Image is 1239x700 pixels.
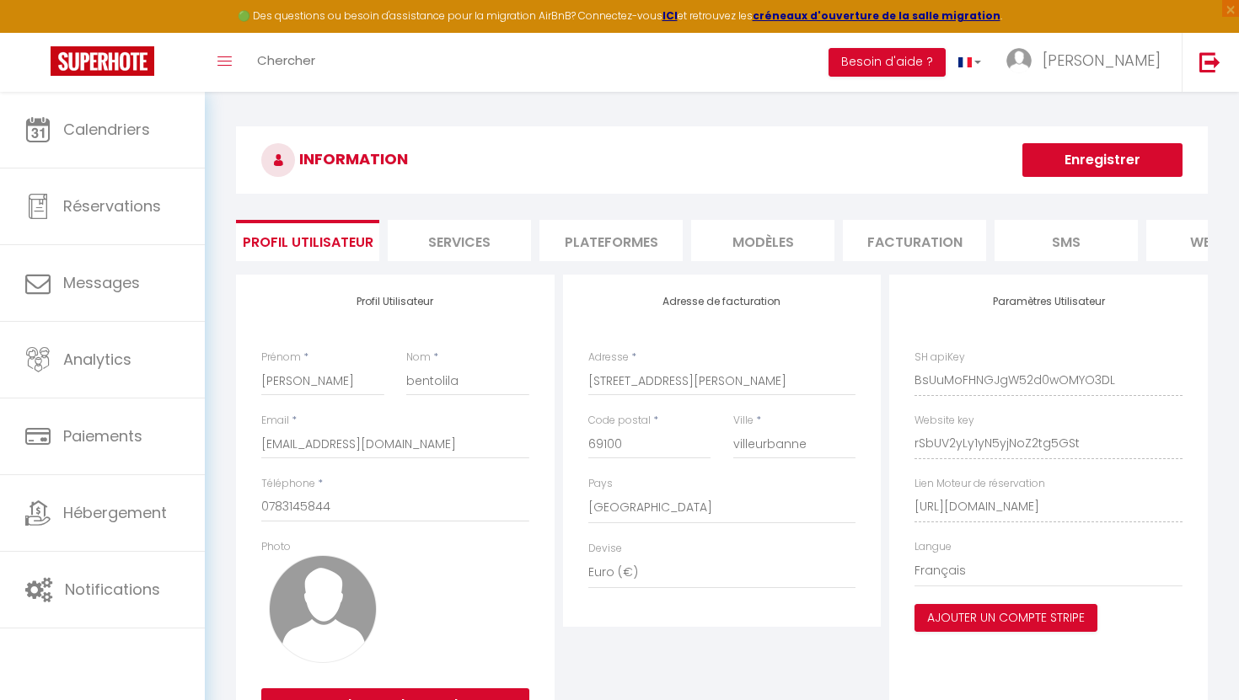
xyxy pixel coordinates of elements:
[269,555,377,663] img: avatar.png
[829,48,946,77] button: Besoin d'aide ?
[236,220,379,261] li: Profil Utilisateur
[388,220,531,261] li: Services
[914,476,1045,492] label: Lien Moteur de réservation
[588,476,613,492] label: Pays
[914,296,1183,307] h4: Paramètres Utilisateur
[588,413,651,429] label: Code postal
[261,413,289,429] label: Email
[662,8,678,23] a: ICI
[63,425,142,446] span: Paiements
[261,539,291,555] label: Photo
[63,119,150,140] span: Calendriers
[236,126,1208,194] h3: INFORMATION
[1043,50,1161,71] span: [PERSON_NAME]
[244,33,328,92] a: Chercher
[65,579,160,600] span: Notifications
[914,604,1097,633] button: Ajouter un compte Stripe
[51,46,154,76] img: Super Booking
[588,296,856,307] h4: Adresse de facturation
[1022,143,1183,177] button: Enregistrer
[63,195,161,216] span: Réservations
[13,7,64,57] button: Ouvrir le widget de chat LiveChat
[914,539,952,555] label: Langue
[261,350,301,366] label: Prénom
[63,272,140,293] span: Messages
[995,220,1138,261] li: SMS
[539,220,683,261] li: Plateformes
[588,350,629,366] label: Adresse
[406,350,431,366] label: Nom
[994,33,1182,92] a: ... [PERSON_NAME]
[1199,51,1220,72] img: logout
[63,349,131,370] span: Analytics
[261,476,315,492] label: Téléphone
[588,541,622,557] label: Devise
[914,350,965,366] label: SH apiKey
[257,51,315,69] span: Chercher
[843,220,986,261] li: Facturation
[63,502,167,523] span: Hébergement
[1006,48,1032,73] img: ...
[691,220,834,261] li: MODÈLES
[733,413,754,429] label: Ville
[753,8,1000,23] a: créneaux d'ouverture de la salle migration
[261,296,529,307] h4: Profil Utilisateur
[914,413,974,429] label: Website key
